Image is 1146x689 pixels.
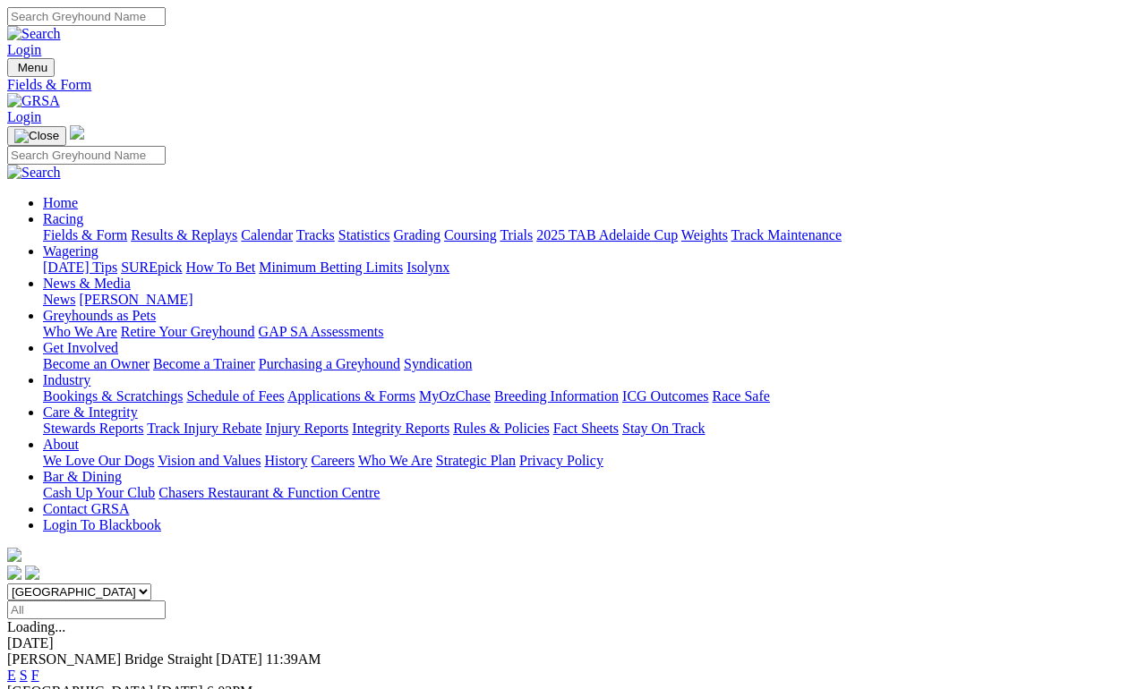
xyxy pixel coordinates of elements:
[536,227,678,242] a: 2025 TAB Adelaide Cup
[453,421,550,436] a: Rules & Policies
[406,259,449,275] a: Isolynx
[216,651,262,667] span: [DATE]
[266,651,321,667] span: 11:39AM
[158,453,261,468] a: Vision and Values
[153,356,255,371] a: Become a Trainer
[338,227,390,242] a: Statistics
[681,227,728,242] a: Weights
[43,292,1139,308] div: News & Media
[7,7,166,26] input: Search
[25,566,39,580] img: twitter.svg
[7,165,61,181] img: Search
[264,453,307,468] a: History
[7,600,166,619] input: Select date
[7,146,166,165] input: Search
[419,388,491,404] a: MyOzChase
[186,259,256,275] a: How To Bet
[43,292,75,307] a: News
[43,421,1139,437] div: Care & Integrity
[43,485,1139,501] div: Bar & Dining
[43,356,1139,372] div: Get Involved
[404,356,472,371] a: Syndication
[121,324,255,339] a: Retire Your Greyhound
[20,668,28,683] a: S
[43,227,127,242] a: Fields & Form
[147,421,261,436] a: Track Injury Rebate
[158,485,380,500] a: Chasers Restaurant & Function Centre
[18,61,47,74] span: Menu
[43,276,131,291] a: News & Media
[131,227,237,242] a: Results & Replays
[121,259,182,275] a: SUREpick
[436,453,516,468] a: Strategic Plan
[186,388,284,404] a: Schedule of Fees
[494,388,619,404] a: Breeding Information
[43,324,1139,340] div: Greyhounds as Pets
[43,324,117,339] a: Who We Are
[7,651,212,667] span: [PERSON_NAME] Bridge Straight
[352,421,449,436] a: Integrity Reports
[7,26,61,42] img: Search
[7,619,65,634] span: Loading...
[7,668,16,683] a: E
[311,453,355,468] a: Careers
[7,42,41,57] a: Login
[70,125,84,140] img: logo-grsa-white.png
[712,388,769,404] a: Race Safe
[7,93,60,109] img: GRSA
[43,517,161,532] a: Login To Blackbook
[43,453,1139,469] div: About
[444,227,497,242] a: Coursing
[358,453,432,468] a: Who We Are
[287,388,415,404] a: Applications & Forms
[43,437,79,452] a: About
[731,227,842,242] a: Track Maintenance
[7,77,1139,93] a: Fields & Form
[259,259,403,275] a: Minimum Betting Limits
[43,259,1139,276] div: Wagering
[296,227,335,242] a: Tracks
[394,227,440,242] a: Grading
[43,388,183,404] a: Bookings & Scratchings
[43,195,78,210] a: Home
[622,388,708,404] a: ICG Outcomes
[43,388,1139,404] div: Industry
[43,340,118,355] a: Get Involved
[43,308,156,323] a: Greyhounds as Pets
[43,404,138,420] a: Care & Integrity
[43,485,155,500] a: Cash Up Your Club
[259,356,400,371] a: Purchasing a Greyhound
[43,469,122,484] a: Bar & Dining
[43,243,98,259] a: Wagering
[622,421,705,436] a: Stay On Track
[43,453,154,468] a: We Love Our Dogs
[519,453,603,468] a: Privacy Policy
[43,372,90,387] a: Industry
[500,227,533,242] a: Trials
[7,126,66,146] button: Toggle navigation
[7,58,55,77] button: Toggle navigation
[14,129,59,143] img: Close
[43,259,117,275] a: [DATE] Tips
[553,421,619,436] a: Fact Sheets
[7,635,1139,651] div: [DATE]
[43,421,143,436] a: Stewards Reports
[43,211,83,226] a: Racing
[43,356,150,371] a: Become an Owner
[43,501,129,516] a: Contact GRSA
[79,292,192,307] a: [PERSON_NAME]
[7,109,41,124] a: Login
[259,324,384,339] a: GAP SA Assessments
[31,668,39,683] a: F
[265,421,348,436] a: Injury Reports
[7,548,21,562] img: logo-grsa-white.png
[7,566,21,580] img: facebook.svg
[241,227,293,242] a: Calendar
[43,227,1139,243] div: Racing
